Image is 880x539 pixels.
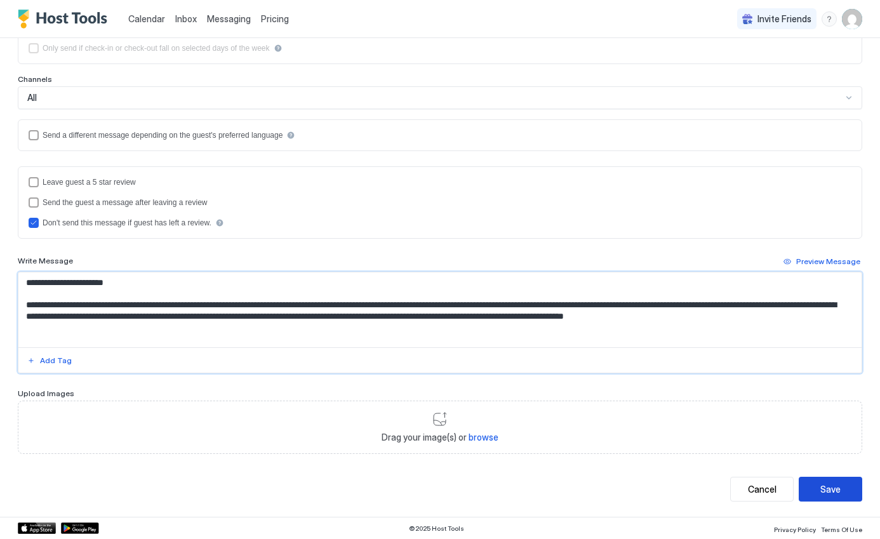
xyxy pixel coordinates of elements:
button: Cancel [730,477,794,502]
div: Send a different message depending on the guest's preferred language [43,131,283,140]
textarea: Input Field [18,272,852,347]
button: Save [799,477,862,502]
a: Host Tools Logo [18,10,113,29]
span: browse [469,432,498,443]
div: Send the guest a message after leaving a review [43,198,208,207]
span: Terms Of Use [821,526,862,533]
div: Leave guest a 5 star review [43,178,136,187]
a: App Store [18,522,56,534]
span: Channels [18,74,52,84]
div: Don't send this message if guest has left a review. [43,218,211,227]
div: isLimited [29,43,851,53]
a: Calendar [128,12,165,25]
div: disableMessageAfterReview [29,218,851,228]
button: Preview Message [782,254,862,269]
span: Privacy Policy [774,526,816,533]
div: languagesEnabled [29,130,851,140]
button: Add Tag [25,353,74,368]
div: sendMessageAfterLeavingReview [29,197,851,208]
a: Inbox [175,12,197,25]
span: Invite Friends [757,13,811,25]
span: Calendar [128,13,165,24]
a: Terms Of Use [821,522,862,535]
span: Write Message [18,256,73,265]
div: Save [820,482,841,496]
a: Privacy Policy [774,522,816,535]
div: Cancel [748,482,777,496]
span: Messaging [207,13,251,24]
div: menu [822,11,837,27]
div: Only send if check-in or check-out fall on selected days of the week [43,44,270,53]
a: Google Play Store [61,522,99,534]
span: Inbox [175,13,197,24]
div: Preview Message [796,256,860,267]
div: Add Tag [40,355,72,366]
span: © 2025 Host Tools [409,524,464,533]
span: Upload Images [18,389,74,398]
a: Messaging [207,12,251,25]
span: Drag your image(s) or [382,432,498,443]
div: reviewEnabled [29,177,851,187]
span: All [27,92,37,103]
span: Pricing [261,13,289,25]
iframe: Intercom live chat [13,496,43,526]
div: User profile [842,9,862,29]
